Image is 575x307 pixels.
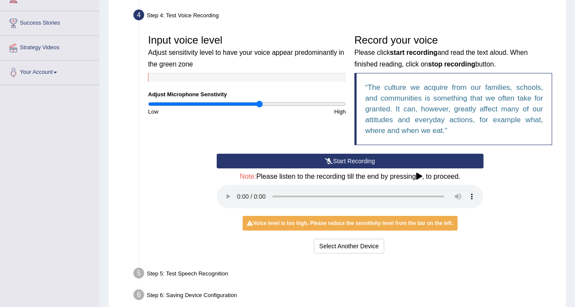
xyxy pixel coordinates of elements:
[217,173,483,180] h4: Please listen to the recording till the end by pressing , to proceed.
[365,83,543,135] q: The culture we acquire from our families, schools, and communities is something that we often tak...
[0,36,99,57] a: Strategy Videos
[144,108,247,116] div: Low
[247,108,350,116] div: High
[390,49,437,56] b: start recording
[240,173,256,180] span: Note:
[148,90,227,98] label: Adjust Microphone Senstivity
[130,7,562,26] div: Step 4: Test Voice Recording
[243,216,457,231] div: Voice level is too high. Please reduce the sensitivity level from the bar on the left.
[0,11,99,33] a: Success Stories
[148,35,346,69] h3: Input voice level
[130,265,562,284] div: Step 5: Test Speech Recognition
[428,60,475,68] b: stop recording
[314,239,385,253] button: Select Another Device
[354,35,552,69] h3: Record your voice
[130,287,562,306] div: Step 6: Saving Device Configuration
[0,60,99,82] a: Your Account
[148,49,344,67] small: Adjust sensitivity level to have your voice appear predominantly in the green zone
[354,49,528,67] small: Please click and read the text aloud. When finished reading, click on button.
[217,154,483,168] button: Start Recording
